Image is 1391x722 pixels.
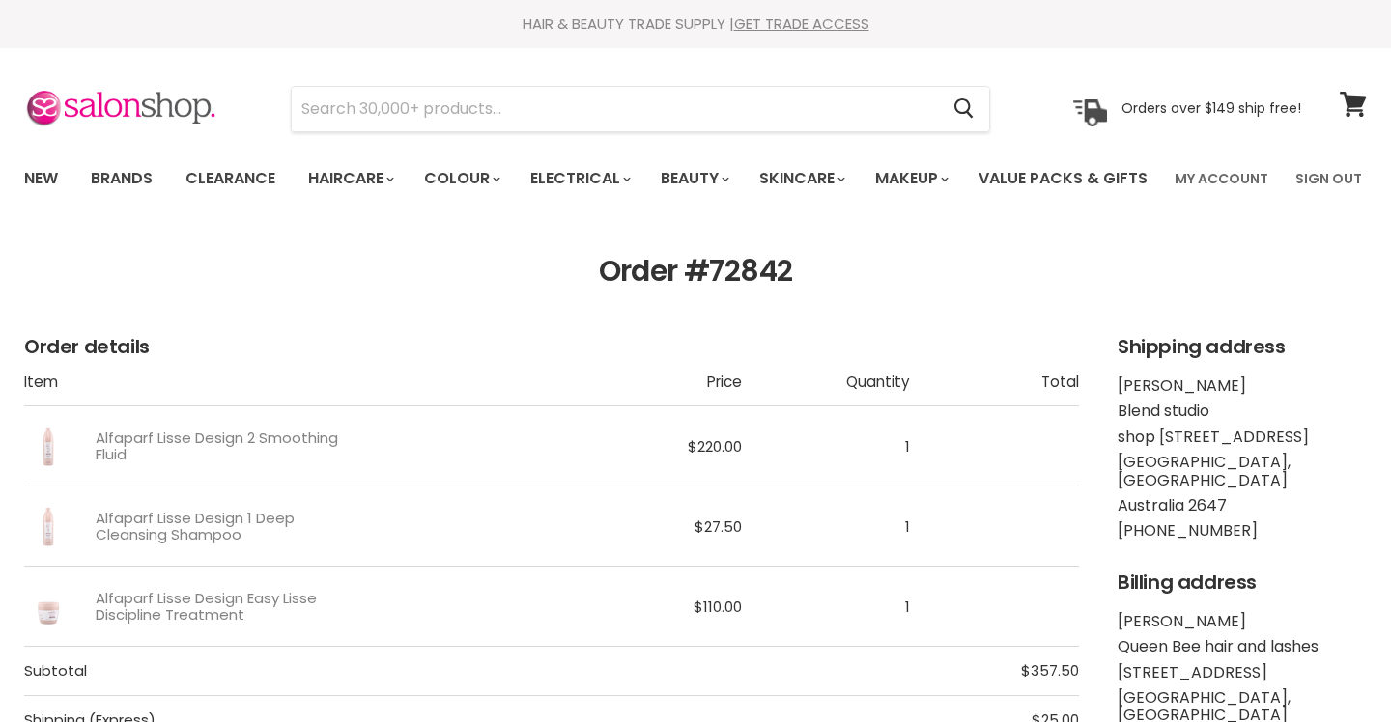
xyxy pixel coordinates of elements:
a: Alfaparf Lisse Design Easy Lisse Discipline Treatment [96,590,344,624]
ul: Main menu [10,151,1163,207]
a: Value Packs & Gifts [964,158,1162,199]
h2: Shipping address [1118,336,1367,358]
span: Subtotal [24,647,910,695]
a: New [10,158,72,199]
span: $357.50 [1021,660,1079,680]
h2: Billing address [1118,571,1367,594]
li: Australia 2647 [1118,497,1367,514]
a: Haircare [294,158,406,199]
input: Search [292,87,938,131]
th: Total [910,374,1079,406]
span: $27.50 [695,516,742,537]
span: $220.00 [688,436,742,457]
li: [STREET_ADDRESS] [1118,664,1367,681]
th: Quantity [742,374,911,406]
h2: Order details [24,336,1079,358]
img: Alfaparf Lisse Design 2 Smoothing Fluid [24,422,72,470]
a: Brands [76,158,167,199]
td: 1 [742,567,911,647]
a: Makeup [861,158,960,199]
li: [PHONE_NUMBER] [1118,522,1367,540]
span: $110.00 [694,597,742,617]
a: Clearance [171,158,290,199]
a: Alfaparf Lisse Design 1 Deep Cleansing Shampoo [96,510,344,543]
li: [PERSON_NAME] [1118,377,1367,395]
td: 1 [742,406,911,486]
form: Product [291,86,990,132]
p: Orders over $149 ship free! [1121,99,1301,117]
img: Alfaparf Lisse Design Easy Lisse Discipline Treatment [24,582,72,630]
th: Price [573,374,742,406]
li: shop [STREET_ADDRESS] [1118,429,1367,446]
h1: Order #72842 [24,255,1367,289]
td: 1 [742,486,911,567]
a: Beauty [646,158,741,199]
li: [GEOGRAPHIC_DATA], [GEOGRAPHIC_DATA] [1118,454,1367,489]
a: My Account [1163,158,1280,199]
a: GET TRADE ACCESS [734,14,869,34]
a: Electrical [516,158,642,199]
button: Search [938,87,989,131]
a: Alfaparf Lisse Design 2 Smoothing Fluid [96,430,344,463]
li: Blend studio [1118,403,1367,420]
a: Colour [410,158,512,199]
th: Item [24,374,573,406]
img: Alfaparf Lisse Design 1 Deep Cleansing Shampoo [24,502,72,550]
li: [PERSON_NAME] [1118,613,1367,630]
li: Queen Bee hair and lashes [1118,638,1367,655]
a: Sign Out [1284,158,1374,199]
a: Skincare [745,158,857,199]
